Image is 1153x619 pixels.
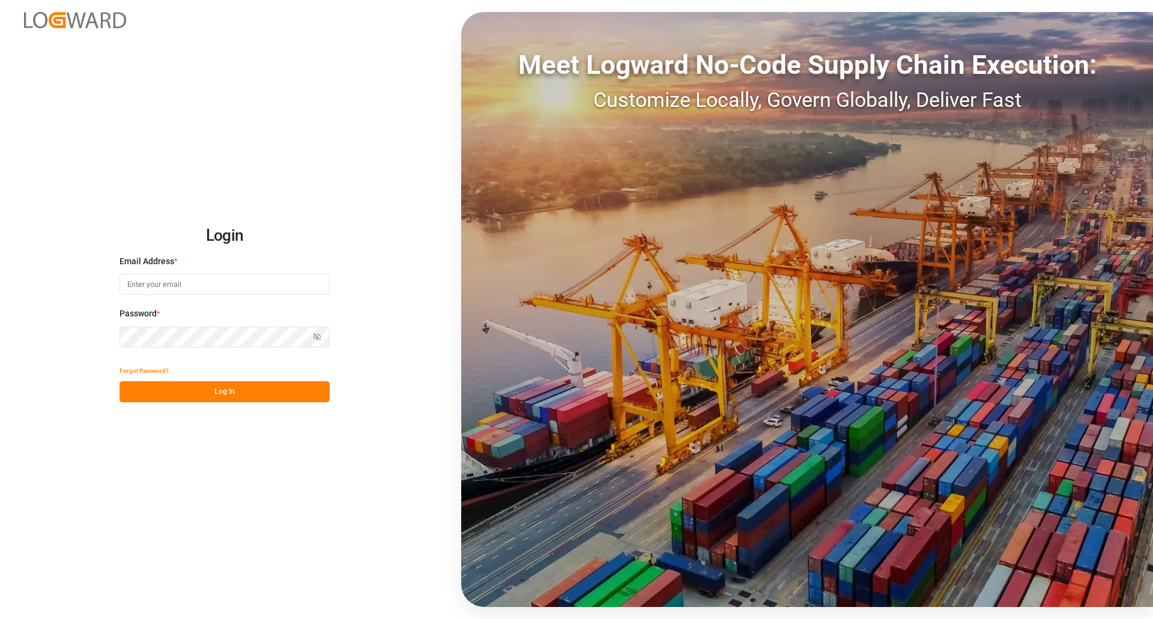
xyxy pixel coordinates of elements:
div: Meet Logward No-Code Supply Chain Execution: [461,45,1153,85]
img: Logward_new_orange.png [24,12,126,28]
span: Password [120,307,157,320]
input: Enter your email [120,274,330,295]
button: Forgot Password? [120,360,169,381]
h2: Login [120,217,330,255]
span: Email Address [120,255,174,268]
button: Log In [120,381,330,402]
div: Customize Locally, Govern Globally, Deliver Fast [461,85,1153,115]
